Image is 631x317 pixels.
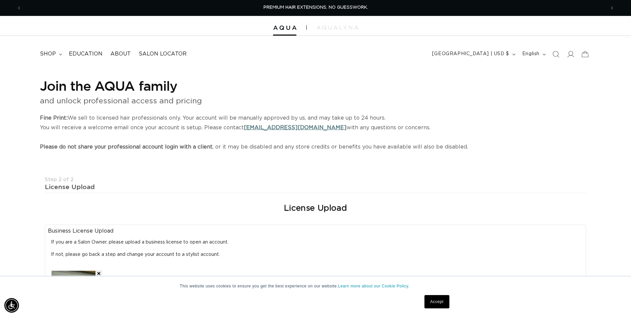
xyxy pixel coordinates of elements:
button: [GEOGRAPHIC_DATA] | USD $ [428,48,518,60]
span: shop [40,51,56,57]
img: Aqua Hair Extensions [273,26,296,30]
span: Education [69,51,102,57]
button: Previous announcement [12,2,26,14]
img: photo%20of%20salon%20license.jpeg [52,271,101,308]
button: Next announcement [605,2,619,14]
p: If you are a Salon Owner, please upload a business license to open an account. If not, please go ... [51,239,580,258]
button: Remove file [95,270,102,277]
span: Salon Locator [139,51,187,57]
iframe: Chat Widget [543,245,631,317]
div: License Upload [45,183,586,191]
span: About [110,51,131,57]
a: Learn more about our Cookie Policy. [338,284,409,288]
span: PREMIUM HAIR EXTENSIONS. NO GUESSWORK. [263,5,368,10]
p: This website uses cookies to ensure you get the best experience on our website. [180,283,451,289]
a: Education [65,47,106,61]
a: About [106,47,135,61]
summary: shop [36,47,65,61]
h2: License Upload [284,203,347,214]
button: English [518,48,549,60]
a: Salon Locator [135,47,191,61]
strong: Fine Print: [40,115,68,121]
p: and unlock professional access and pricing [40,94,591,108]
legend: Business License Upload [48,228,583,235]
h1: Join the AQUA family [40,77,591,94]
div: Accessibility Menu [4,298,19,313]
img: aqualyna.com [317,26,358,30]
summary: Search [549,47,563,61]
span: [GEOGRAPHIC_DATA] | USD $ [432,51,509,57]
p: We sell to licensed hair professionals only. Your account will be manually approved by us, and ma... [40,113,591,152]
strong: Please do not share your professional account login with a client [40,144,213,150]
a: Accept [424,295,449,308]
div: Step 2 of 2 [45,177,586,183]
span: English [522,51,540,57]
a: [EMAIL_ADDRESS][DOMAIN_NAME] [244,125,347,130]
